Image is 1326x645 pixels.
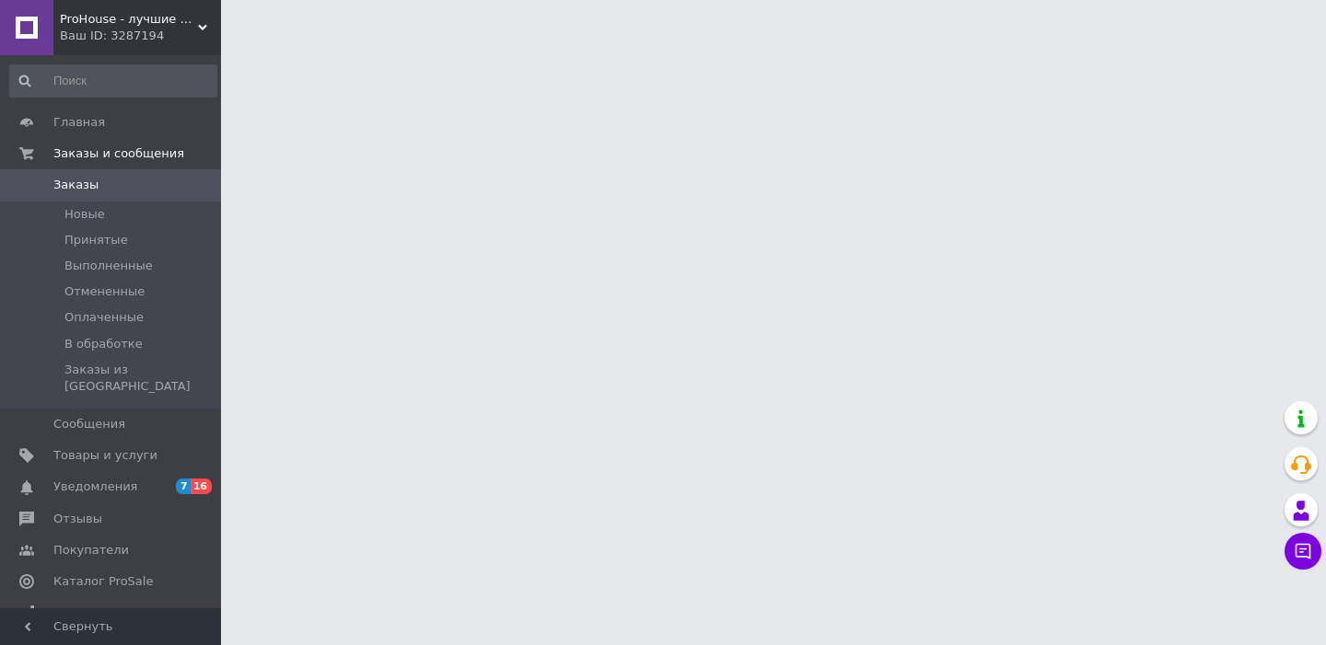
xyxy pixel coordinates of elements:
span: Покупатели [53,542,129,559]
span: Принятые [64,232,128,248]
span: ProHouse - лучшие решения для вашего дома [60,11,198,28]
span: Оплаченные [64,309,144,326]
span: Аналитика [53,605,122,621]
span: Уведомления [53,478,137,495]
span: В обработке [64,336,143,352]
span: Отмененные [64,283,145,300]
span: Заказы и сообщения [53,145,184,162]
span: Выполненные [64,258,153,274]
button: Чат с покупателем [1285,533,1321,570]
div: Ваш ID: 3287194 [60,28,221,44]
span: Заказы из [GEOGRAPHIC_DATA] [64,362,215,395]
span: Сообщения [53,416,125,432]
span: Заказы [53,177,99,193]
span: Товары и услуги [53,447,157,464]
span: Каталог ProSale [53,573,153,590]
span: 7 [176,478,191,494]
span: Отзывы [53,511,102,527]
span: Главная [53,114,105,131]
input: Поиск [9,64,217,98]
span: 16 [191,478,212,494]
span: Новые [64,206,105,223]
